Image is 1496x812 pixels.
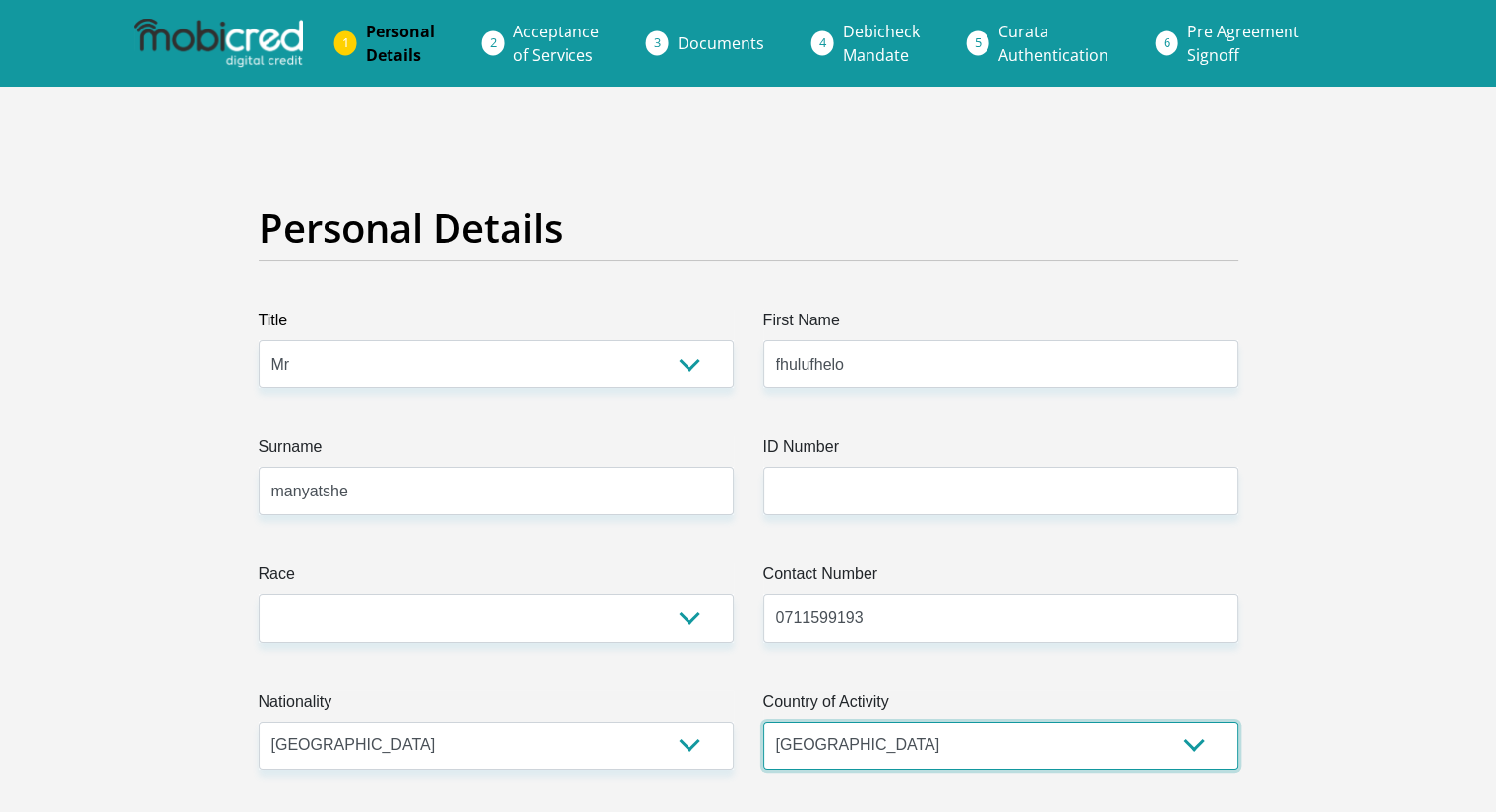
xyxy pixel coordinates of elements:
a: Pre AgreementSignoff [1171,12,1315,75]
label: Contact Number [763,562,1238,594]
span: Personal Details [366,21,435,66]
a: PersonalDetails [350,12,450,75]
a: DebicheckMandate [827,12,935,75]
label: Country of Activity [763,690,1238,722]
a: Documents [662,24,780,63]
span: Debicheck Mandate [843,21,920,66]
input: Contact Number [763,594,1238,642]
h2: Personal Details [259,204,1238,252]
label: Surname [259,435,734,467]
span: Documents [678,32,764,54]
label: ID Number [763,435,1238,467]
span: Curata Authentication [998,21,1108,66]
label: First Name [763,309,1238,340]
span: Pre Agreement Signoff [1187,21,1299,66]
img: mobicred logo [134,19,303,68]
label: Title [259,309,734,340]
input: Surname [259,467,734,515]
input: ID Number [763,467,1238,515]
span: Acceptance of Services [513,21,599,66]
label: Nationality [259,690,734,722]
a: CurataAuthentication [983,12,1124,75]
input: First Name [763,340,1238,388]
a: Acceptanceof Services [498,12,615,75]
label: Race [259,562,734,594]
